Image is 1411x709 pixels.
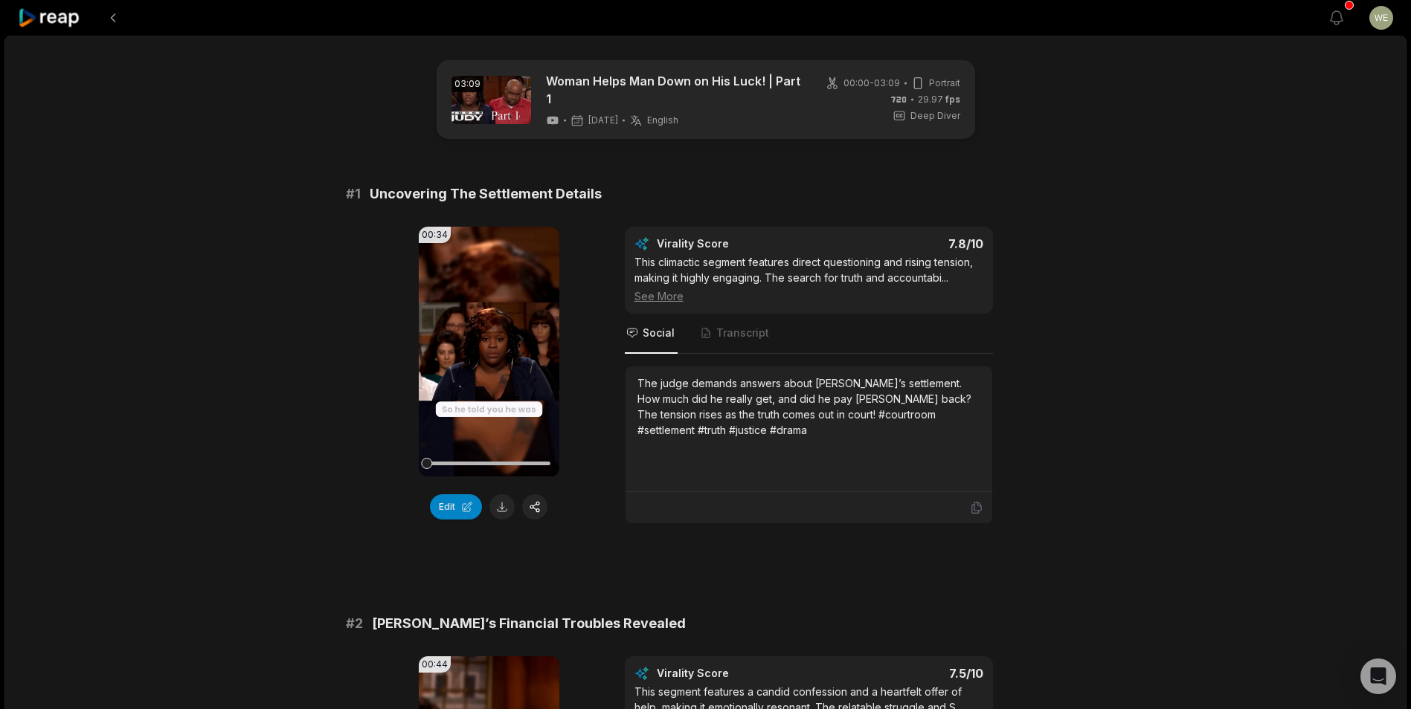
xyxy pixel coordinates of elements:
span: # 2 [346,613,363,634]
nav: Tabs [625,314,993,354]
a: Woman Helps Man Down on His Luck! | Part 1 [546,72,803,108]
div: Open Intercom Messenger [1360,658,1396,694]
span: # 1 [346,184,361,204]
div: Virality Score [657,666,817,681]
span: 29.97 [918,93,960,106]
span: [PERSON_NAME]’s Financial Troubles Revealed [372,613,686,634]
div: This climactic segment features direct questioning and rising tension, making it highly engaging.... [634,254,983,304]
div: See More [634,288,983,304]
span: Portrait [929,77,960,90]
button: Edit [430,494,482,519]
span: English [647,114,678,126]
span: 00:00 - 03:09 [843,77,900,90]
span: Social [643,326,675,340]
div: 7.5 /10 [823,666,983,681]
div: 7.8 /10 [823,236,983,251]
span: [DATE] [588,114,618,126]
span: fps [945,94,960,105]
video: Your browser does not support mp4 format. [419,227,559,476]
div: The judge demands answers about [PERSON_NAME]’s settlement. How much did he really get, and did h... [637,375,980,438]
span: Transcript [716,326,769,340]
span: Uncovering The Settlement Details [370,184,602,204]
span: Deep Diver [910,109,960,123]
div: Virality Score [657,236,817,251]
